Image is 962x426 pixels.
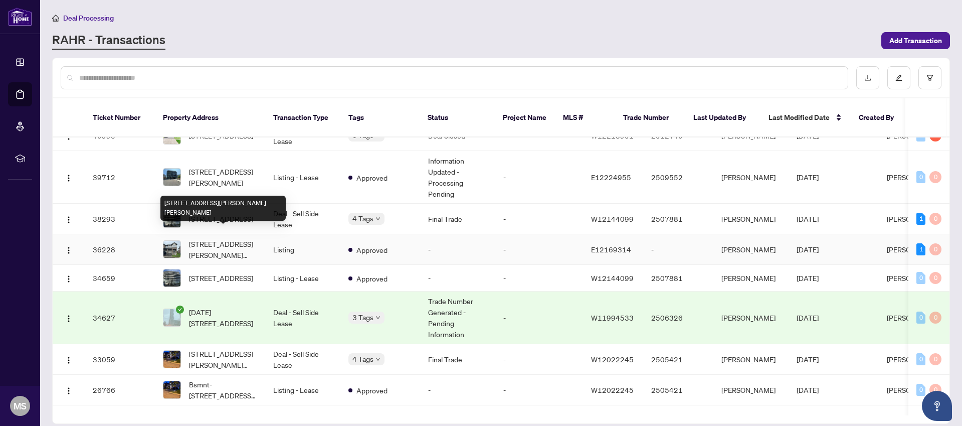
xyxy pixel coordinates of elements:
[591,355,634,364] span: W12022245
[265,151,340,204] td: Listing - Lease
[881,32,950,49] button: Add Transaction
[352,312,373,323] span: 3 Tags
[916,171,925,183] div: 0
[265,204,340,234] td: Deal - Sell Side Lease
[895,74,902,81] span: edit
[926,74,933,81] span: filter
[85,234,155,265] td: 36228
[375,216,380,221] span: down
[495,98,555,137] th: Project Name
[189,166,257,188] span: [STREET_ADDRESS][PERSON_NAME]
[265,98,340,137] th: Transaction Type
[375,315,380,320] span: down
[85,151,155,204] td: 39712
[922,391,952,421] button: Open asap
[797,214,819,223] span: [DATE]
[916,384,925,396] div: 0
[85,344,155,375] td: 33059
[52,32,165,50] a: RAHR - Transactions
[713,265,789,292] td: [PERSON_NAME]
[555,98,615,137] th: MLS #
[265,344,340,375] td: Deal - Sell Side Lease
[929,213,941,225] div: 0
[916,312,925,324] div: 0
[856,66,879,89] button: download
[591,273,634,282] span: W12144099
[615,98,685,137] th: Trade Number
[887,245,941,254] span: [PERSON_NAME]
[189,379,257,401] span: Bsmnt-[STREET_ADDRESS][PERSON_NAME]
[643,375,713,405] td: 2505421
[85,375,155,405] td: 26766
[356,172,388,183] span: Approved
[61,351,77,367] button: Logo
[61,310,77,326] button: Logo
[14,399,27,413] span: MS
[685,98,760,137] th: Last Updated By
[65,216,73,224] img: Logo
[495,292,583,344] td: -
[591,173,631,182] span: E12224955
[63,14,114,23] span: Deal Processing
[189,348,257,370] span: [STREET_ADDRESS][PERSON_NAME][PERSON_NAME][PERSON_NAME]
[916,272,925,284] div: 0
[61,169,77,185] button: Logo
[352,353,373,365] span: 4 Tags
[85,98,155,137] th: Ticket Number
[65,315,73,323] img: Logo
[797,385,819,394] span: [DATE]
[887,385,941,394] span: [PERSON_NAME]
[65,275,73,283] img: Logo
[163,351,180,368] img: thumbnail-img
[713,292,789,344] td: [PERSON_NAME]
[591,385,634,394] span: W12022245
[643,234,713,265] td: -
[176,306,184,314] span: check-circle
[160,196,286,221] div: [STREET_ADDRESS][PERSON_NAME][PERSON_NAME]
[929,312,941,324] div: 0
[420,375,495,405] td: -
[916,353,925,365] div: 0
[713,375,789,405] td: [PERSON_NAME]
[929,171,941,183] div: 0
[65,174,73,182] img: Logo
[916,243,925,255] div: 1
[163,269,180,287] img: thumbnail-img
[356,244,388,255] span: Approved
[420,234,495,265] td: -
[189,307,257,329] span: [DATE][STREET_ADDRESS]
[265,234,340,265] td: Listing
[52,15,59,22] span: home
[85,265,155,292] td: 34659
[163,309,180,326] img: thumbnail-img
[356,385,388,396] span: Approved
[265,292,340,344] td: Deal - Sell Side Lease
[420,98,495,137] th: Status
[352,213,373,224] span: 4 Tags
[929,384,941,396] div: 0
[929,272,941,284] div: 0
[420,265,495,292] td: -
[65,356,73,364] img: Logo
[65,246,73,254] img: Logo
[495,344,583,375] td: -
[797,273,819,282] span: [DATE]
[887,66,910,89] button: edit
[61,270,77,286] button: Logo
[265,375,340,405] td: Listing - Lease
[887,313,941,322] span: [PERSON_NAME]
[163,381,180,398] img: thumbnail-img
[189,272,253,283] span: [STREET_ADDRESS]
[495,151,583,204] td: -
[851,98,911,137] th: Created By
[887,273,941,282] span: [PERSON_NAME]
[8,8,32,26] img: logo
[340,98,420,137] th: Tags
[713,344,789,375] td: [PERSON_NAME]
[591,214,634,223] span: W12144099
[495,265,583,292] td: -
[643,151,713,204] td: 2509552
[495,375,583,405] td: -
[643,344,713,375] td: 2505421
[643,204,713,234] td: 2507881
